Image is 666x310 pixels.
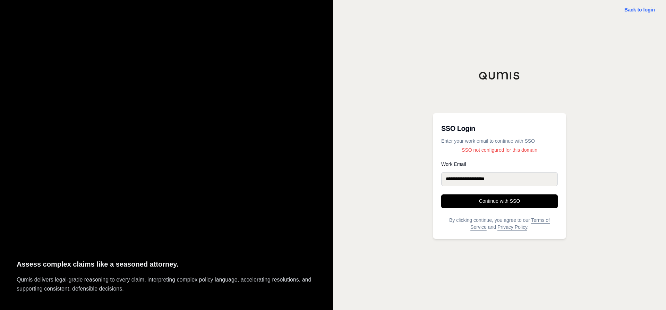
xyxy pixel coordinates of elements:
[441,194,558,208] button: Continue with SSO
[441,146,558,153] p: SSO not configured for this domain
[624,7,655,12] a: Back to login
[479,72,520,80] img: Qumis
[441,162,558,167] label: Work Email
[17,275,316,293] p: Qumis delivers legal-grade reasoning to every claim, interpreting complex policy language, accele...
[497,224,527,230] a: Privacy Policy
[441,122,558,135] h3: SSO Login
[441,217,558,231] p: By clicking continue, you agree to our and .
[470,217,550,230] a: Terms of Service
[17,259,316,270] p: Assess complex claims like a seasoned attorney.
[441,137,558,144] p: Enter your work email to continue with SSO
